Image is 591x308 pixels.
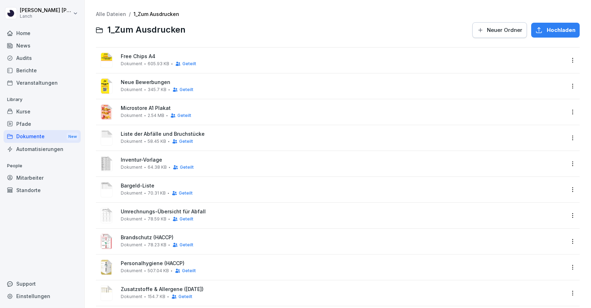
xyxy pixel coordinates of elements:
div: Dokumente [4,130,81,143]
span: 78.23 KB [148,242,166,247]
span: 78.59 KB [148,217,166,222]
span: Personalhygiene (HACCP) [121,261,565,267]
span: Dokument [121,294,142,299]
span: 1_Zum Ausdrucken [107,25,186,35]
span: Neue Bewerbungen [121,79,565,85]
div: New [67,133,79,141]
span: Dokument [121,87,142,92]
span: 154.7 KB [148,294,165,299]
a: Automatisierungen [4,143,81,155]
a: Standorte [4,184,81,196]
span: Umrechnungs-Übersicht für Abfall [121,209,565,215]
a: Kurse [4,105,81,118]
span: Geteilt [182,268,196,273]
span: 2.54 MB [148,113,164,118]
a: News [4,39,81,52]
span: Microstore A1 Plakat [121,105,565,111]
button: Hochladen [531,23,580,38]
span: 64.38 KB [148,165,167,170]
a: Pfade [4,118,81,130]
span: Hochladen [547,26,575,34]
span: Dokument [121,165,142,170]
span: Free Chips A4 [121,54,565,60]
span: Dokument [121,217,142,222]
a: Berichte [4,64,81,77]
span: Neuer Ordner [487,26,522,34]
span: Geteilt [182,61,196,66]
span: Geteilt [177,113,191,118]
span: Inventur-Vorlage [121,157,565,163]
span: 345.7 KB [148,87,166,92]
span: 507.04 KB [148,268,169,273]
a: Home [4,27,81,39]
span: Bargeld-Liste [121,183,565,189]
span: Dokument [121,268,142,273]
span: Geteilt [178,294,192,299]
a: Veranstaltungen [4,77,81,89]
span: Zusatzstoffe & Allergene ([DATE]) [121,286,565,292]
span: Liste der Abfälle und Bruchstücke [121,131,565,137]
span: 70.31 KB [148,191,166,196]
span: 58.45 KB [148,139,166,144]
a: Audits [4,52,81,64]
span: Geteilt [180,165,194,170]
a: 1_Zum Ausdrucken [133,11,179,17]
span: Geteilt [179,191,193,196]
span: Dokument [121,242,142,247]
p: [PERSON_NAME] [PERSON_NAME] [20,7,72,13]
span: Geteilt [180,87,193,92]
button: Neuer Ordner [472,22,527,38]
a: Mitarbeiter [4,172,81,184]
span: Dokument [121,61,142,66]
span: / [129,11,131,17]
p: Lanch [20,14,72,19]
span: Dokument [121,113,142,118]
span: Geteilt [180,217,193,222]
a: Einstellungen [4,290,81,302]
span: Geteilt [180,242,193,247]
span: Dokument [121,139,142,144]
span: Brandschutz (HACCP) [121,235,565,241]
p: People [4,160,81,172]
a: Alle Dateien [96,11,126,17]
span: 605.93 KB [148,61,169,66]
span: Geteilt [179,139,193,144]
span: Dokument [121,191,142,196]
div: Support [4,278,81,290]
a: DokumenteNew [4,130,81,143]
p: Library [4,94,81,105]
